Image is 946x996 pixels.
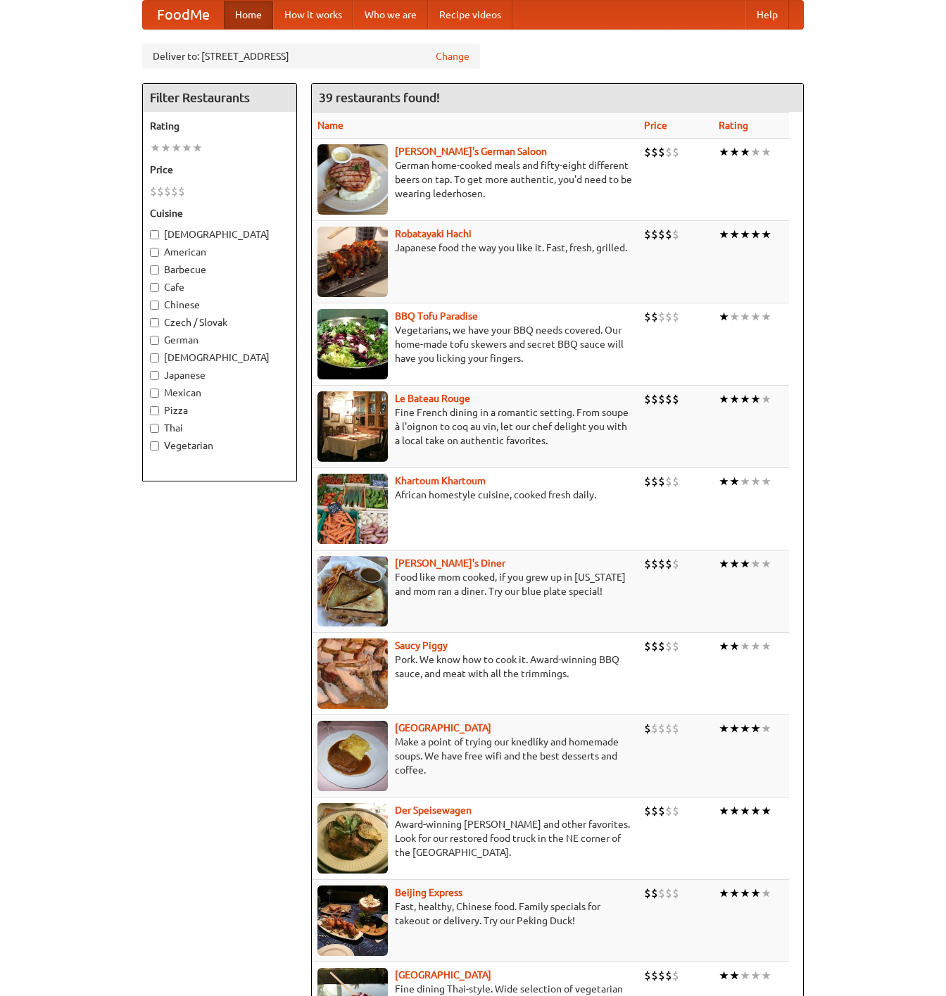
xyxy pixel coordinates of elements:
li: ★ [750,803,761,819]
a: [GEOGRAPHIC_DATA] [395,969,491,981]
li: $ [665,721,672,736]
li: ★ [192,140,203,156]
b: BBQ Tofu Paradise [395,310,478,322]
img: saucy.jpg [317,638,388,709]
li: $ [672,144,679,160]
li: ★ [729,885,740,901]
li: $ [658,885,665,901]
p: Award-winning [PERSON_NAME] and other favorites. Look for our restored food truck in the NE corne... [317,817,633,859]
li: ★ [761,721,771,736]
li: ★ [761,474,771,489]
li: ★ [750,638,761,654]
a: Home [224,1,273,29]
li: $ [665,309,672,324]
img: sallys.jpg [317,556,388,626]
li: $ [644,803,651,819]
img: beijing.jpg [317,885,388,956]
li: ★ [729,474,740,489]
li: ★ [761,638,771,654]
a: Help [745,1,789,29]
ng-pluralize: 39 restaurants found! [319,91,440,104]
li: $ [658,474,665,489]
li: ★ [719,556,729,572]
li: ★ [761,968,771,983]
img: robatayaki.jpg [317,227,388,297]
li: ★ [740,227,750,242]
p: German home-cooked meals and fifty-eight different beers on tap. To get more authentic, you'd nee... [317,158,633,201]
li: ★ [761,309,771,324]
h4: Filter Restaurants [143,84,296,112]
li: $ [658,556,665,572]
a: Der Speisewagen [395,805,472,816]
li: $ [644,721,651,736]
a: Robatayaki Hachi [395,228,472,239]
li: $ [157,184,164,199]
li: $ [658,227,665,242]
input: Vegetarian [150,441,159,450]
label: Barbecue [150,263,289,277]
li: $ [644,638,651,654]
li: $ [651,474,658,489]
label: Pizza [150,403,289,417]
label: [DEMOGRAPHIC_DATA] [150,351,289,365]
li: ★ [719,721,729,736]
li: ★ [719,391,729,407]
p: African homestyle cuisine, cooked fresh daily. [317,488,633,502]
input: American [150,248,159,257]
li: ★ [729,309,740,324]
p: Fast, healthy, Chinese food. Family specials for takeout or delivery. Try our Peking Duck! [317,900,633,928]
li: $ [658,803,665,819]
a: Change [436,49,469,63]
label: Mexican [150,386,289,400]
li: $ [665,885,672,901]
li: ★ [719,144,729,160]
input: Thai [150,424,159,433]
label: Czech / Slovak [150,315,289,329]
a: [GEOGRAPHIC_DATA] [395,722,491,733]
li: $ [651,391,658,407]
li: $ [665,968,672,983]
b: Beijing Express [395,887,462,898]
li: ★ [750,391,761,407]
p: Vegetarians, we have your BBQ needs covered. Our home-made tofu skewers and secret BBQ sauce will... [317,323,633,365]
input: Czech / Slovak [150,318,159,327]
li: $ [665,803,672,819]
li: $ [658,721,665,736]
li: $ [644,556,651,572]
img: bateaurouge.jpg [317,391,388,462]
input: German [150,336,159,345]
li: $ [665,391,672,407]
li: ★ [750,721,761,736]
img: czechpoint.jpg [317,721,388,791]
a: Recipe videos [428,1,512,29]
input: Cafe [150,283,159,292]
li: $ [672,885,679,901]
b: [PERSON_NAME]'s Diner [395,557,505,569]
p: Fine French dining in a romantic setting. From soupe à l'oignon to coq au vin, let our chef delig... [317,405,633,448]
li: ★ [761,556,771,572]
h5: Price [150,163,289,177]
li: $ [150,184,157,199]
label: Japanese [150,368,289,382]
li: ★ [719,885,729,901]
li: $ [665,227,672,242]
input: Barbecue [150,265,159,275]
li: $ [644,309,651,324]
input: Japanese [150,371,159,380]
li: $ [672,227,679,242]
li: $ [672,803,679,819]
li: ★ [750,885,761,901]
li: ★ [761,227,771,242]
li: ★ [719,968,729,983]
li: ★ [729,803,740,819]
li: ★ [750,309,761,324]
p: Food like mom cooked, if you grew up in [US_STATE] and mom ran a diner. Try our blue plate special! [317,570,633,598]
li: ★ [761,885,771,901]
li: ★ [740,638,750,654]
li: $ [644,474,651,489]
li: $ [672,968,679,983]
input: [DEMOGRAPHIC_DATA] [150,230,159,239]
